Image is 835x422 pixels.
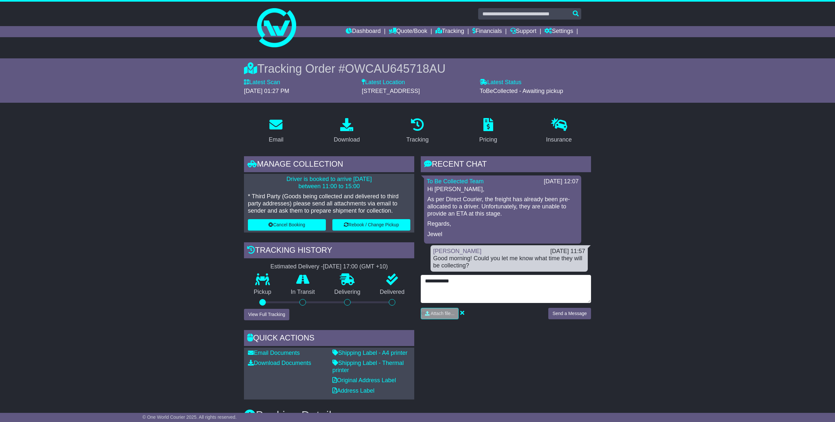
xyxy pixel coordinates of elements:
[427,196,578,217] p: As per Direct Courier, the freight has already been pre-allocated to a driver. Unfortunately, the...
[427,186,578,193] p: Hi [PERSON_NAME],
[406,135,429,144] div: Tracking
[472,26,502,37] a: Financials
[248,193,410,214] p: * Third Party (Goods being collected and delivered to third party addresses) please send all atta...
[370,289,415,296] p: Delivered
[244,289,281,296] p: Pickup
[244,242,414,260] div: Tracking history
[389,26,427,37] a: Quote/Book
[346,26,381,37] a: Dashboard
[244,88,289,94] span: [DATE] 01:27 PM
[248,360,311,366] a: Download Documents
[244,330,414,348] div: Quick Actions
[421,156,591,174] div: RECENT CHAT
[548,308,591,319] button: Send a Message
[244,79,280,86] label: Latest Scan
[402,116,433,146] a: Tracking
[325,289,370,296] p: Delivering
[475,116,501,146] a: Pricing
[244,263,414,270] div: Estimated Delivery -
[433,248,481,254] a: [PERSON_NAME]
[244,309,289,320] button: View Full Tracking
[480,79,522,86] label: Latest Status
[323,263,388,270] div: [DATE] 17:00 (GMT +10)
[244,156,414,174] div: Manage collection
[143,414,237,420] span: © One World Courier 2025. All rights reserved.
[544,178,579,185] div: [DATE] 12:07
[244,62,591,76] div: Tracking Order #
[362,79,405,86] label: Latest Location
[550,248,585,255] div: [DATE] 11:57
[435,26,464,37] a: Tracking
[332,387,374,394] a: Address Label
[345,62,446,75] span: OWCAU645718AU
[362,88,420,94] span: [STREET_ADDRESS]
[510,26,537,37] a: Support
[269,135,283,144] div: Email
[480,88,563,94] span: ToBeCollected - Awaiting pickup
[248,219,326,231] button: Cancel Booking
[248,176,410,190] p: Driver is booked to arrive [DATE] between 11:00 to 15:00
[281,289,325,296] p: In Transit
[334,135,360,144] div: Download
[427,231,578,238] p: Jewel
[479,135,497,144] div: Pricing
[332,219,410,231] button: Rebook / Change Pickup
[248,350,300,356] a: Email Documents
[265,116,288,146] a: Email
[544,26,573,37] a: Settings
[433,255,585,269] div: Good morning! Could you let me know what time they will be collecting?
[332,350,407,356] a: Shipping Label - A4 printer
[332,360,404,373] a: Shipping Label - Thermal printer
[332,377,396,384] a: Original Address Label
[329,116,364,146] a: Download
[542,116,576,146] a: Insurance
[427,220,578,228] p: Regards,
[546,135,572,144] div: Insurance
[427,178,484,185] a: To Be Collected Team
